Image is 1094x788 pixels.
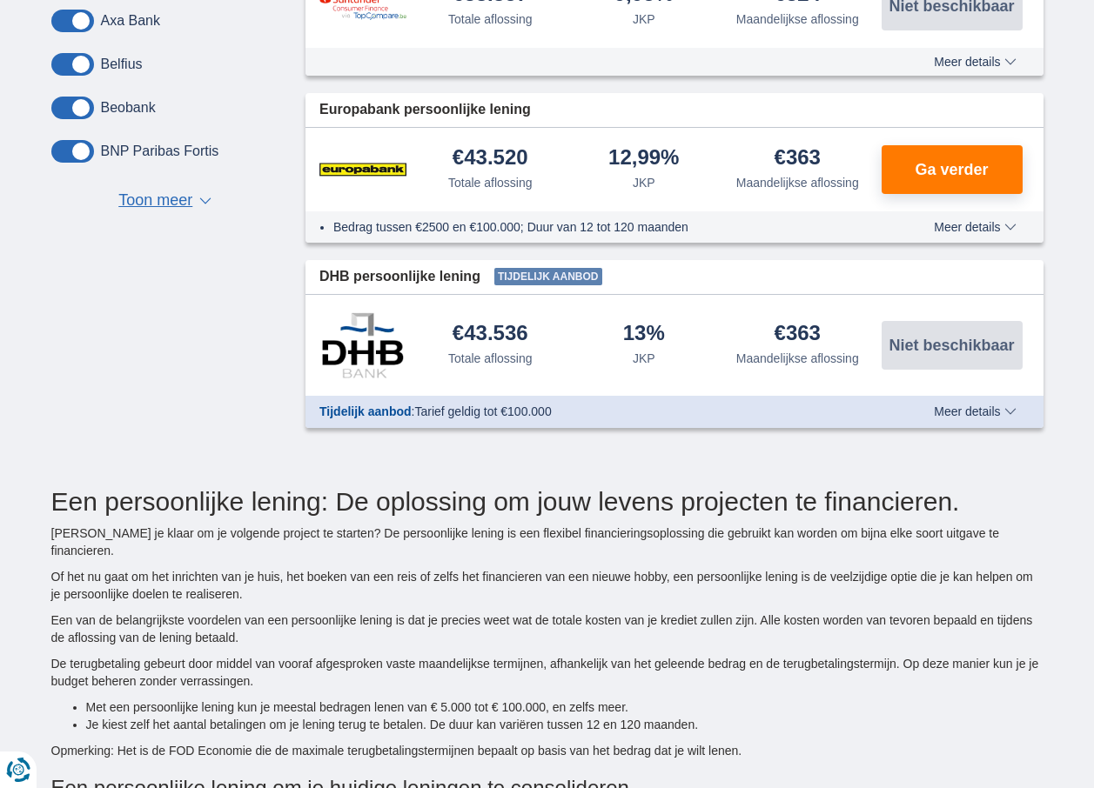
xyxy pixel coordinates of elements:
[494,268,602,285] span: Tijdelijk aanbod
[414,404,551,418] span: Tarief geldig tot €100.000
[882,321,1023,370] button: Niet beschikbaar
[775,323,821,346] div: €363
[113,189,217,213] button: Toon meer ▼
[921,220,1029,234] button: Meer details
[921,404,1029,418] button: Meer details
[86,698,1044,716] li: Met een persoonlijke lening kun je meestal bedragen lenen van € 5.000 tot € 100.000, en zelfs meer.
[934,221,1016,233] span: Meer details
[101,57,143,72] label: Belfius
[736,350,859,367] div: Maandelijkse aflossing
[101,13,160,29] label: Axa Bank
[51,524,1044,559] p: [PERSON_NAME] je klaar om je volgende project te starten? De persoonlijke lening is een flexibel ...
[934,56,1016,68] span: Meer details
[633,350,655,367] div: JKP
[448,10,533,28] div: Totale aflossing
[319,148,406,191] img: product.pl.alt Europabank
[51,611,1044,646] p: Een van de belangrijkste voordelen van een persoonlijke lening is dat je precies weet wat de tota...
[921,55,1029,69] button: Meer details
[775,147,821,170] div: €363
[305,403,884,420] div: :
[51,742,1044,759] p: Opmerking: Het is de FOD Economie die de maximale terugbetalingstermijnen bepaalt op basis van he...
[915,162,988,177] span: Ga verder
[333,218,870,236] li: Bedrag tussen €2500 en €100.000; Duur van 12 tot 120 maanden
[319,404,412,418] span: Tijdelijk aanbod
[101,144,219,159] label: BNP Paribas Fortis
[448,350,533,367] div: Totale aflossing
[319,100,531,120] span: Europabank persoonlijke lening
[118,190,192,212] span: Toon meer
[101,100,156,116] label: Beobank
[199,197,211,204] span: ▼
[608,147,679,170] div: 12,99%
[51,655,1044,690] p: De terugbetaling gebeurt door middel van vooraf afgesproken vaste maandelijkse termijnen, afhanke...
[453,147,528,170] div: €43.520
[453,323,528,346] div: €43.536
[889,337,1014,353] span: Niet beschikbaar
[319,312,406,378] img: product.pl.alt DHB Bank
[448,174,533,191] div: Totale aflossing
[882,145,1023,194] button: Ga verder
[934,405,1016,417] span: Meer details
[736,174,859,191] div: Maandelijkse aflossing
[86,716,1044,733] li: Je kiest zelf het aantal betalingen om je lening terug te betalen. De duur kan variëren tussen 12...
[633,174,655,191] div: JKP
[623,323,665,346] div: 13%
[51,568,1044,603] p: Of het nu gaat om het inrichten van je huis, het boeken van een reis of zelfs het financieren van...
[319,267,480,287] span: DHB persoonlijke lening
[51,487,1044,516] h2: Een persoonlijke lening: De oplossing om jouw levens projecten te financieren.
[736,10,859,28] div: Maandelijkse aflossing
[633,10,655,28] div: JKP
